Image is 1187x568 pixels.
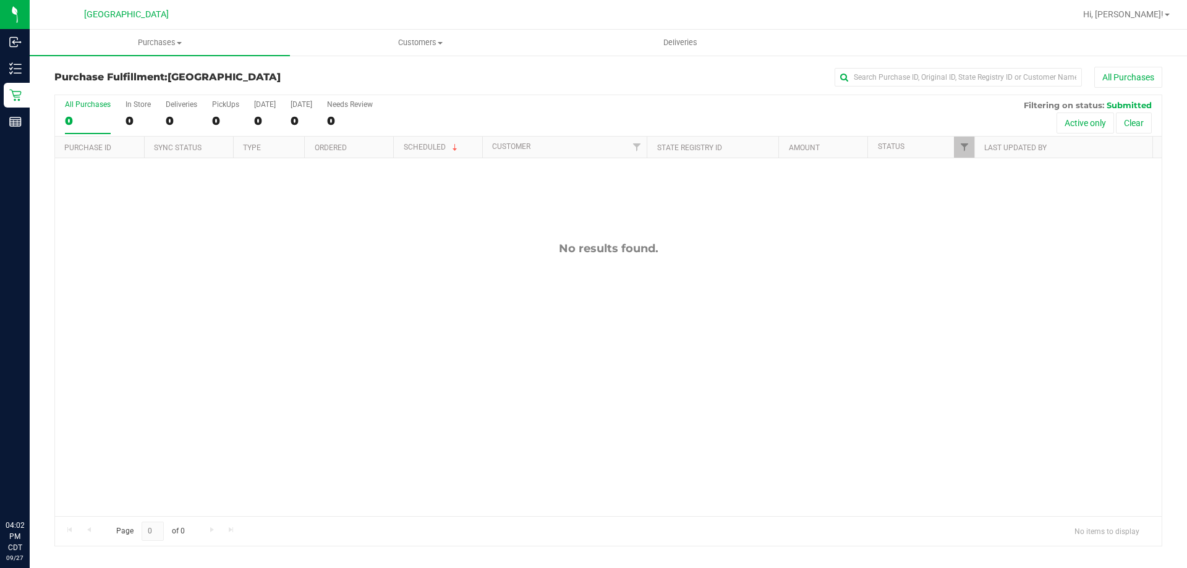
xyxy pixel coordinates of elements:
[1057,112,1114,134] button: Active only
[9,116,22,128] inline-svg: Reports
[789,143,820,152] a: Amount
[166,114,197,128] div: 0
[291,114,312,128] div: 0
[327,100,373,109] div: Needs Review
[243,143,261,152] a: Type
[954,137,974,158] a: Filter
[1024,100,1104,110] span: Filtering on status:
[6,553,24,562] p: 09/27
[168,71,281,83] span: [GEOGRAPHIC_DATA]
[65,114,111,128] div: 0
[254,114,276,128] div: 0
[126,100,151,109] div: In Store
[404,143,460,151] a: Scheduled
[212,100,239,109] div: PickUps
[835,68,1082,87] input: Search Purchase ID, Original ID, State Registry ID or Customer Name...
[1083,9,1164,19] span: Hi, [PERSON_NAME]!
[1094,67,1162,88] button: All Purchases
[984,143,1047,152] a: Last Updated By
[492,142,530,151] a: Customer
[9,36,22,48] inline-svg: Inbound
[254,100,276,109] div: [DATE]
[290,30,550,56] a: Customers
[65,100,111,109] div: All Purchases
[84,9,169,20] span: [GEOGRAPHIC_DATA]
[1065,522,1149,540] span: No items to display
[291,100,312,109] div: [DATE]
[212,114,239,128] div: 0
[30,37,290,48] span: Purchases
[106,522,195,541] span: Page of 0
[54,72,423,83] h3: Purchase Fulfillment:
[647,37,714,48] span: Deliveries
[327,114,373,128] div: 0
[657,143,722,152] a: State Registry ID
[1107,100,1152,110] span: Submitted
[166,100,197,109] div: Deliveries
[315,143,347,152] a: Ordered
[878,142,904,151] a: Status
[1116,112,1152,134] button: Clear
[154,143,202,152] a: Sync Status
[12,469,49,506] iframe: Resource center
[64,143,111,152] a: Purchase ID
[291,37,550,48] span: Customers
[55,242,1162,255] div: No results found.
[9,62,22,75] inline-svg: Inventory
[126,114,151,128] div: 0
[30,30,290,56] a: Purchases
[626,137,647,158] a: Filter
[550,30,810,56] a: Deliveries
[6,520,24,553] p: 04:02 PM CDT
[9,89,22,101] inline-svg: Retail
